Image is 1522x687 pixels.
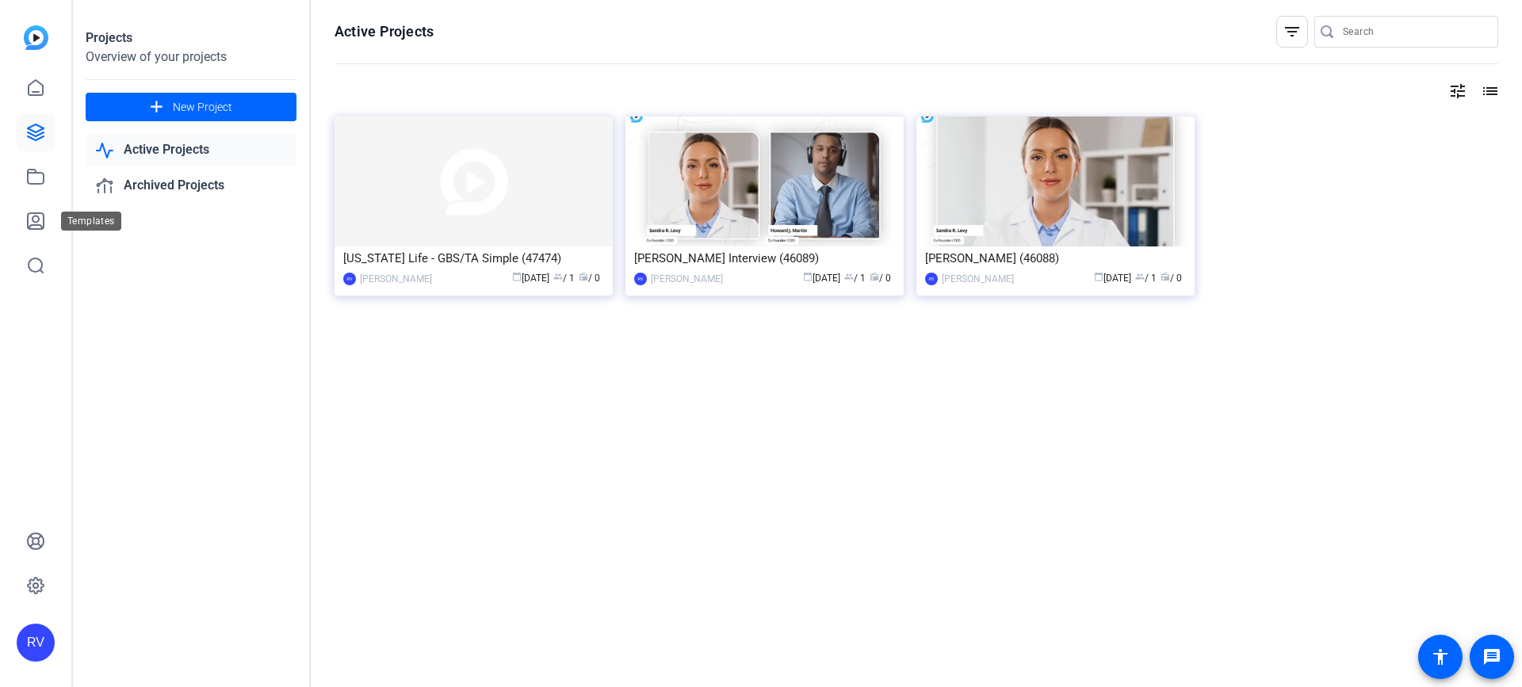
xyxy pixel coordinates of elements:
[86,93,296,121] button: New Project
[173,99,232,116] span: New Project
[1161,273,1182,284] span: / 0
[86,134,296,166] a: Active Projects
[335,22,434,41] h1: Active Projects
[147,97,166,117] mat-icon: add
[1135,272,1145,281] span: group
[870,272,879,281] span: radio
[844,273,866,284] span: / 1
[634,273,647,285] div: RV
[870,273,891,284] span: / 0
[1161,272,1170,281] span: radio
[343,246,604,270] div: [US_STATE] Life - GBS/TA Simple (47474)
[925,246,1186,270] div: [PERSON_NAME] (46088)
[579,273,600,284] span: / 0
[61,212,121,231] div: Templates
[1431,647,1450,666] mat-icon: accessibility
[1482,647,1501,666] mat-icon: message
[844,272,854,281] span: group
[360,271,432,287] div: [PERSON_NAME]
[553,272,563,281] span: group
[1448,82,1467,101] mat-icon: tune
[86,170,296,202] a: Archived Projects
[1135,273,1157,284] span: / 1
[553,273,575,284] span: / 1
[512,273,549,284] span: [DATE]
[512,272,522,281] span: calendar_today
[1094,272,1103,281] span: calendar_today
[942,271,1014,287] div: [PERSON_NAME]
[1094,273,1131,284] span: [DATE]
[634,246,895,270] div: [PERSON_NAME] Interview (46089)
[925,273,938,285] div: RV
[803,272,813,281] span: calendar_today
[1343,22,1486,41] input: Search
[86,48,296,67] div: Overview of your projects
[17,624,55,662] div: RV
[343,273,356,285] div: RV
[24,25,48,50] img: blue-gradient.svg
[1283,22,1302,41] mat-icon: filter_list
[579,272,588,281] span: radio
[86,29,296,48] div: Projects
[651,271,723,287] div: [PERSON_NAME]
[803,273,840,284] span: [DATE]
[1479,82,1498,101] mat-icon: list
